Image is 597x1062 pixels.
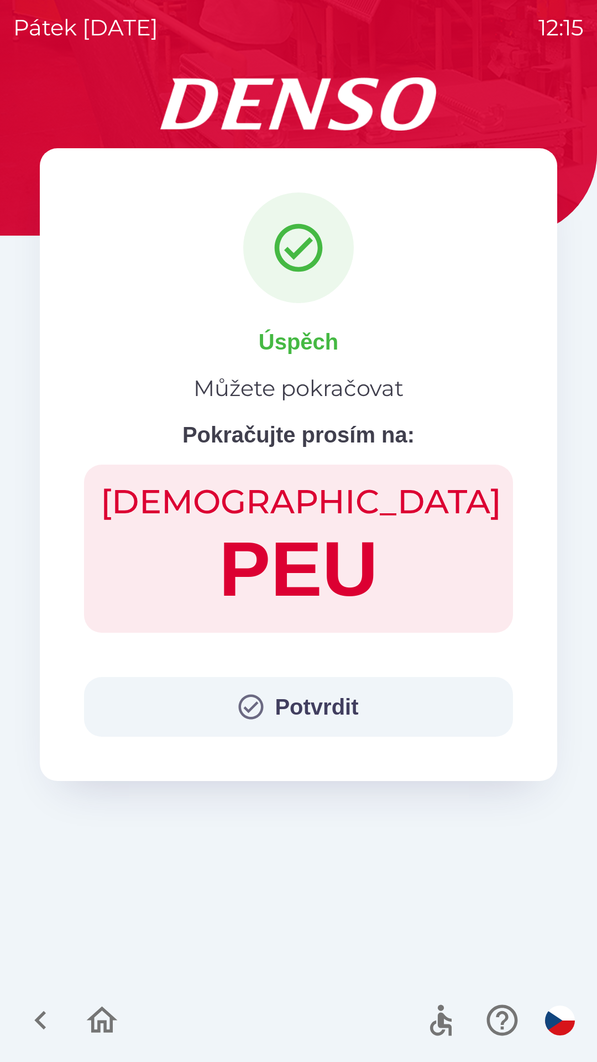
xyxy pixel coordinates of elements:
img: cs flag [545,1006,575,1035]
h2: [DEMOGRAPHIC_DATA] [101,481,496,522]
img: Logo [40,77,557,131]
p: 12:15 [538,11,584,44]
p: Úspěch [259,325,339,358]
h1: PEU [101,522,496,616]
p: Můžete pokračovat [193,372,404,405]
button: Potvrdit [84,677,513,737]
p: Pokračujte prosím na: [182,418,415,451]
p: pátek [DATE] [13,11,158,44]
